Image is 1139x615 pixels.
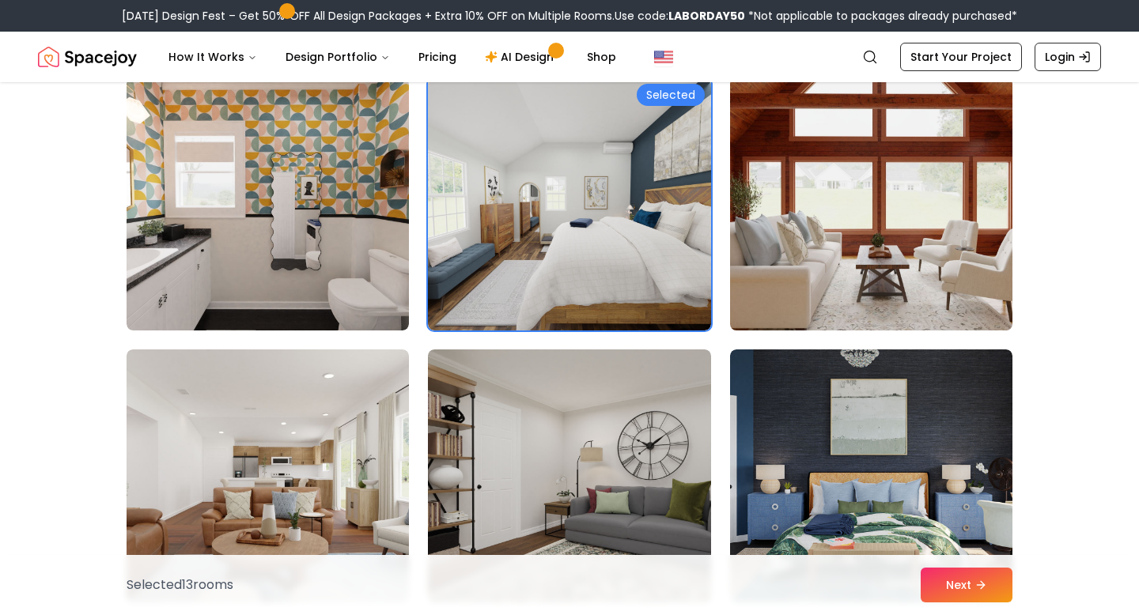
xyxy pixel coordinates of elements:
[406,41,469,73] a: Pricing
[1035,43,1101,71] a: Login
[273,41,403,73] button: Design Portfolio
[156,41,270,73] button: How It Works
[730,349,1012,602] img: Room room-66
[127,77,409,330] img: Room room-61
[156,41,629,73] nav: Main
[38,41,137,73] a: Spacejoy
[38,41,137,73] img: Spacejoy Logo
[900,43,1022,71] a: Start Your Project
[921,568,1012,602] button: Next
[615,8,745,24] span: Use code:
[38,32,1101,82] nav: Global
[723,71,1020,337] img: Room room-63
[637,84,705,106] div: Selected
[428,77,710,330] img: Room room-62
[127,349,409,602] img: Room room-64
[668,8,745,24] b: LABORDAY50
[428,349,710,602] img: Room room-65
[122,8,1017,24] div: [DATE] Design Fest – Get 50% OFF All Design Packages + Extra 10% OFF on Multiple Rooms.
[127,575,233,594] p: Selected 13 room s
[574,41,629,73] a: Shop
[472,41,571,73] a: AI Design
[745,8,1017,24] span: *Not applicable to packages already purchased*
[654,47,673,66] img: United States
